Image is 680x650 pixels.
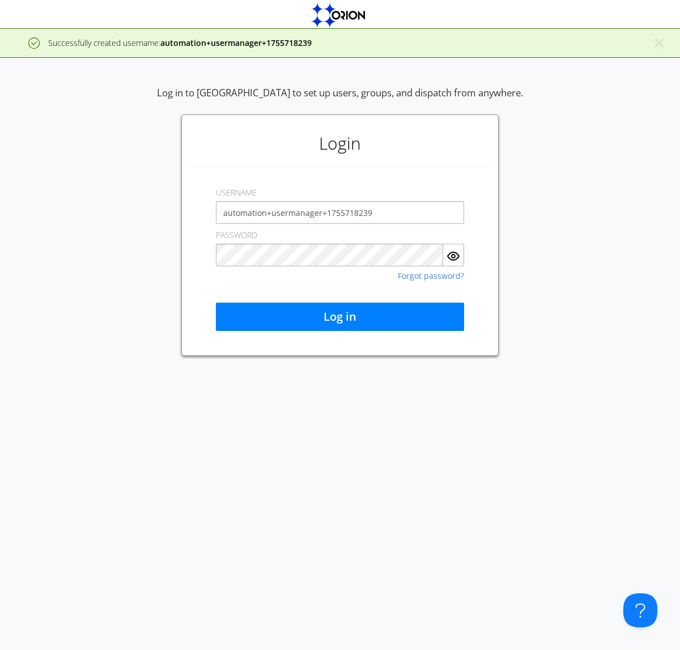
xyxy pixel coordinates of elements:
input: Password [216,244,443,266]
a: Forgot password? [398,272,464,280]
label: PASSWORD [216,230,257,241]
h1: Login [188,121,492,166]
button: Show Password [443,244,464,266]
img: eye.svg [447,249,460,263]
iframe: Toggle Customer Support [623,593,657,627]
button: Log in [216,303,464,331]
strong: automation+usermanager+1755718239 [160,37,312,48]
span: Successfully created username: [48,37,312,48]
div: Log in to [GEOGRAPHIC_DATA] to set up users, groups, and dispatch from anywhere. [157,86,523,114]
label: USERNAME [216,187,257,198]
